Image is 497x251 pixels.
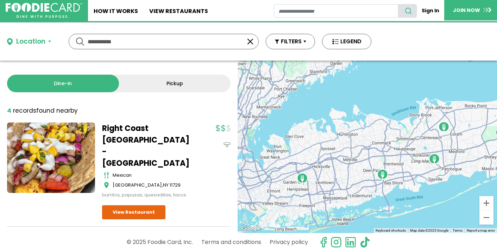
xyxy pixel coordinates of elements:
img: tiktok.svg [359,237,371,248]
span: NY [163,182,169,188]
strong: 4 [7,106,11,115]
button: Zoom out [479,211,493,225]
div: Right Coast Taqueria - Mineola [297,172,308,184]
div: Right Coast Taqueria - Deer Park [377,169,388,180]
div: found nearby [7,106,78,115]
a: Terms [453,228,463,232]
div: burritos, papusas, quesadillas, tacos [102,192,190,199]
img: Google [239,224,263,233]
button: Keyboard shortcuts [376,228,406,233]
div: Location [16,37,45,47]
div: Right Coast Taqueria - Ronkonkoma [429,153,440,164]
a: Open this area in Google Maps (opens a new window) [239,224,263,233]
input: restaurant search [274,4,398,18]
button: Zoom in [479,196,493,210]
a: Right Coast [GEOGRAPHIC_DATA] - [GEOGRAPHIC_DATA] [102,123,190,169]
img: cutlery_icon.svg [104,172,109,179]
span: records [13,106,36,115]
a: View Restaurant [102,205,165,219]
a: Sign In [417,4,444,17]
div: , [113,182,190,189]
button: FILTERS [266,34,315,49]
span: 11729 [170,182,181,188]
div: mexican [113,172,190,179]
a: Terms and conditions [201,236,261,248]
span: Map data ©2025 Google [410,228,448,232]
svg: check us out on facebook [318,237,329,248]
button: search [398,4,417,18]
a: Report a map error [467,228,495,232]
a: Privacy policy [270,236,308,248]
button: LEGEND [322,34,371,49]
img: map_icon.svg [104,182,109,189]
p: © 2025 Foodie Card, Inc. [127,236,193,248]
div: Right Coast Taqueria - Setauket [438,121,449,132]
img: FoodieCard; Eat, Drink, Save, Donate [6,3,82,18]
a: Pickup [119,75,231,92]
img: dinein_icon.svg [224,141,231,148]
img: linkedin.svg [345,237,356,248]
a: Dine-in [7,75,119,92]
span: [GEOGRAPHIC_DATA] [113,182,162,188]
button: Location [7,37,51,47]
